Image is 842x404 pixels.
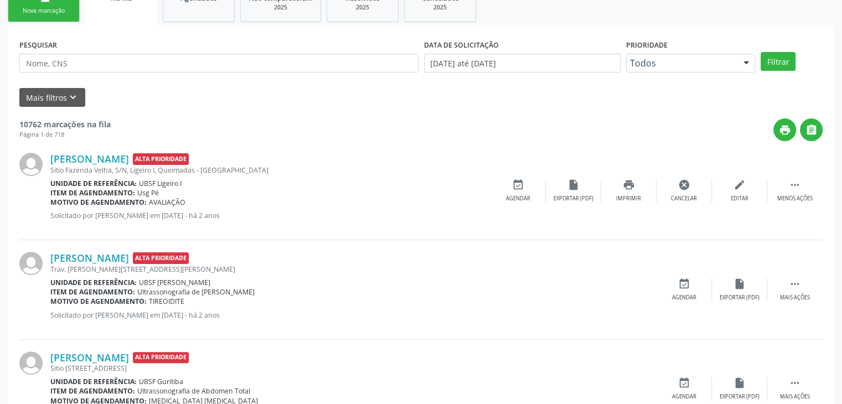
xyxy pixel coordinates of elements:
[137,287,255,297] span: Ultrassonografia de [PERSON_NAME]
[554,195,593,203] div: Exportar (PDF)
[671,195,697,203] div: Cancelar
[137,188,159,198] span: Usg Pé
[19,54,419,72] input: Nome, CNS
[733,377,746,389] i: insert_drive_file
[50,188,135,198] b: Item de agendamento:
[424,54,621,72] input: Selecione um intervalo
[19,252,43,275] img: img
[50,165,490,175] div: Sitio Fazenda Velha, S/N, Ligeiro I, Queimadas - [GEOGRAPHIC_DATA]
[50,179,137,188] b: Unidade de referência:
[733,278,746,290] i: insert_drive_file
[720,294,760,302] div: Exportar (PDF)
[16,7,71,15] div: Nova marcação
[50,287,135,297] b: Item de agendamento:
[50,364,657,373] div: Sitio [STREET_ADDRESS]
[139,278,210,287] span: UBSF [PERSON_NAME]
[19,153,43,176] img: img
[249,3,313,12] div: 2025
[149,297,184,306] span: TIREOIDITE
[672,393,696,401] div: Agendar
[19,130,111,139] div: Página 1 de 718
[412,3,468,12] div: 2025
[50,252,129,264] a: [PERSON_NAME]
[506,195,530,203] div: Agendar
[678,179,690,191] i: cancel
[789,377,801,389] i: 
[139,377,183,386] span: UBSF Guritiba
[789,278,801,290] i: 
[50,386,135,396] b: Item de agendamento:
[139,179,182,188] span: UBSF Ligeiro I
[133,252,189,264] span: Alta Prioridade
[50,153,129,165] a: [PERSON_NAME]
[19,88,85,107] button: Mais filtroskeyboard_arrow_down
[133,352,189,364] span: Alta Prioridade
[50,297,147,306] b: Motivo de agendamento:
[800,118,823,141] button: 
[50,351,129,364] a: [PERSON_NAME]
[779,124,791,136] i: print
[720,393,760,401] div: Exportar (PDF)
[567,179,580,191] i: insert_drive_file
[50,377,137,386] b: Unidade de referência:
[137,386,250,396] span: Ultrassonografia de Abdomen Total
[424,37,499,54] label: DATA DE SOLICITAÇÃO
[19,351,43,375] img: img
[777,195,813,203] div: Menos ações
[149,198,185,207] span: AVALIAÇÃO
[731,195,748,203] div: Editar
[789,179,801,191] i: 
[50,265,657,274] div: Trav. [PERSON_NAME][STREET_ADDRESS][PERSON_NAME]
[512,179,524,191] i: event_available
[780,294,810,302] div: Mais ações
[335,3,390,12] div: 2025
[672,294,696,302] div: Agendar
[50,211,490,220] p: Solicitado por [PERSON_NAME] em [DATE] - há 2 anos
[67,91,79,103] i: keyboard_arrow_down
[616,195,641,203] div: Imprimir
[805,124,818,136] i: 
[19,37,57,54] label: PESQUISAR
[773,118,796,141] button: print
[678,278,690,290] i: event_available
[761,52,795,71] button: Filtrar
[50,278,137,287] b: Unidade de referência:
[626,37,668,54] label: Prioridade
[623,179,635,191] i: print
[678,377,690,389] i: event_available
[50,198,147,207] b: Motivo de agendamento:
[50,310,657,320] p: Solicitado por [PERSON_NAME] em [DATE] - há 2 anos
[19,119,111,130] strong: 10762 marcações na fila
[630,58,733,69] span: Todos
[733,179,746,191] i: edit
[780,393,810,401] div: Mais ações
[133,153,189,165] span: Alta Prioridade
